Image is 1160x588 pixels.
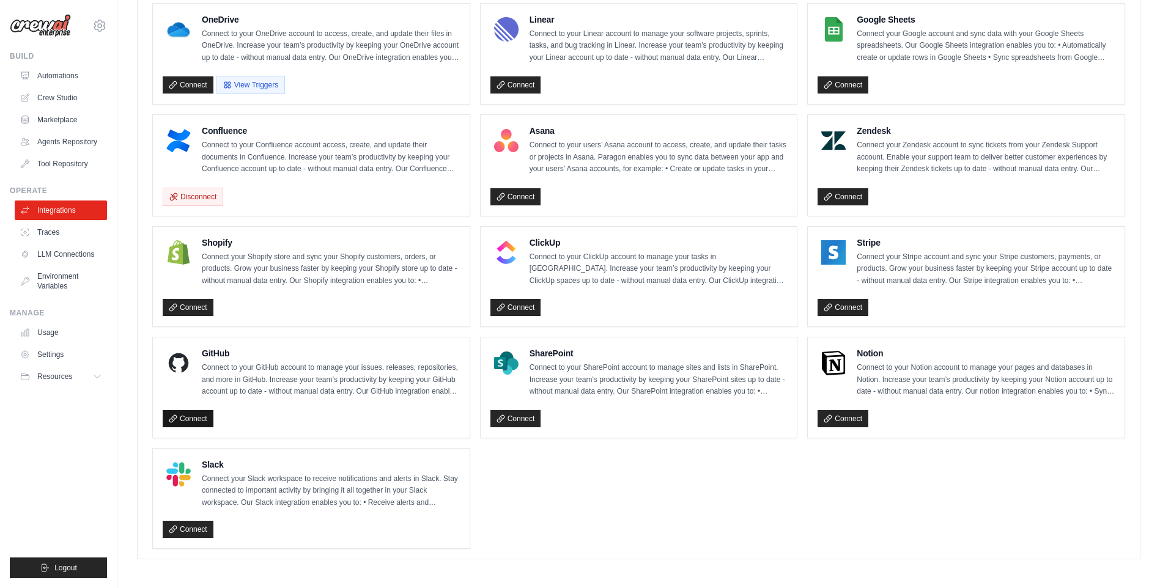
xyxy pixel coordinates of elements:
p: Connect to your Confluence account access, create, and update their documents in Confluence. Incr... [202,139,460,175]
a: Usage [15,323,107,342]
a: Traces [15,222,107,242]
img: Zendesk Logo [821,128,846,153]
span: Resources [37,372,72,381]
a: Connect [490,188,541,205]
h4: Shopify [202,237,460,249]
h4: SharePoint [530,347,788,359]
a: Settings [15,345,107,364]
a: Connect [818,299,868,316]
button: Resources [15,367,107,386]
img: Confluence Logo [166,128,191,153]
p: Connect to your Linear account to manage your software projects, sprints, tasks, and bug tracking... [530,28,788,64]
a: Marketplace [15,110,107,130]
a: Connect [818,76,868,94]
div: Manage [10,308,107,318]
span: Logout [54,563,77,573]
h4: ClickUp [530,237,788,249]
img: Linear Logo [494,17,519,42]
img: Shopify Logo [166,240,191,265]
h4: Stripe [857,237,1115,249]
a: Environment Variables [15,266,107,296]
a: Integrations [15,200,107,220]
p: Connect your Shopify store and sync your Shopify customers, orders, or products. Grow your busine... [202,251,460,287]
h4: Confluence [202,125,460,137]
h4: OneDrive [202,13,460,26]
div: Operate [10,186,107,196]
p: Connect to your SharePoint account to manage sites and lists in SharePoint. Increase your team’s ... [530,362,788,398]
p: Connect your Stripe account and sync your Stripe customers, payments, or products. Grow your busi... [857,251,1115,287]
img: Asana Logo [494,128,519,153]
a: Connect [490,76,541,94]
img: Logo [10,14,71,37]
img: GitHub Logo [166,351,191,375]
h4: GitHub [202,347,460,359]
a: Connect [490,299,541,316]
a: Agents Repository [15,132,107,152]
img: OneDrive Logo [166,17,191,42]
p: Connect to your GitHub account to manage your issues, releases, repositories, and more in GitHub.... [202,362,460,398]
a: Tool Repository [15,154,107,174]
h4: Notion [857,347,1115,359]
a: Connect [163,299,213,316]
h4: Zendesk [857,125,1115,137]
p: Connect your Zendesk account to sync tickets from your Zendesk Support account. Enable your suppo... [857,139,1115,175]
img: Slack Logo [166,462,191,487]
p: Connect to your users’ Asana account to access, create, and update their tasks or projects in Asa... [530,139,788,175]
div: Build [10,51,107,61]
img: Google Sheets Logo [821,17,846,42]
a: Connect [163,521,213,538]
img: Stripe Logo [821,240,846,265]
a: Connect [490,410,541,427]
h4: Asana [530,125,788,137]
img: Notion Logo [821,351,846,375]
p: Connect your Google account and sync data with your Google Sheets spreadsheets. Our Google Sheets... [857,28,1115,64]
a: Crew Studio [15,88,107,108]
img: ClickUp Logo [494,240,519,265]
h4: Slack [202,458,460,471]
button: View Triggers [216,76,285,94]
a: Connect [818,410,868,427]
a: Connect [163,410,213,427]
p: Connect to your OneDrive account to access, create, and update their files in OneDrive. Increase ... [202,28,460,64]
p: Connect to your Notion account to manage your pages and databases in Notion. Increase your team’s... [857,362,1115,398]
button: Disconnect [163,188,223,206]
a: LLM Connections [15,244,107,264]
a: Connect [818,188,868,205]
a: Connect [163,76,213,94]
h4: Linear [530,13,788,26]
img: SharePoint Logo [494,351,519,375]
a: Automations [15,66,107,86]
button: Logout [10,557,107,578]
p: Connect your Slack workspace to receive notifications and alerts in Slack. Stay connected to impo... [202,473,460,509]
h4: Google Sheets [857,13,1115,26]
p: Connect to your ClickUp account to manage your tasks in [GEOGRAPHIC_DATA]. Increase your team’s p... [530,251,788,287]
